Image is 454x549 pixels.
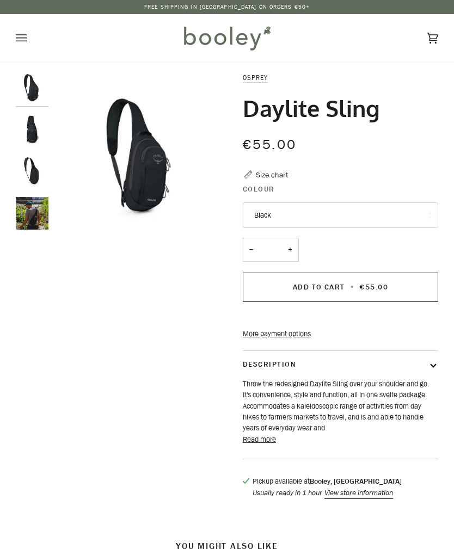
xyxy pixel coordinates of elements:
[243,238,260,261] button: −
[16,197,48,230] img: Osprey Daylite Sling 5L Black - Booley Galway
[54,72,227,245] img: Osprey Daylite Sling 5L Black - Booley Galway
[253,488,402,498] p: Usually ready in 1 hour
[16,155,48,188] img: Osprey Daylite Sling 5L Black - Booley Galway
[243,434,276,445] button: Read more
[324,488,393,498] button: View store information
[16,72,48,105] img: Osprey Daylite Sling 5L Black - Booley Galway
[16,114,48,146] img: Osprey Daylite Sling 5L Black - Booley Galway
[243,135,297,153] span: €55.00
[243,351,438,379] button: Description
[179,22,274,54] img: Booley
[243,94,380,122] h1: Daylite Sling
[16,14,48,62] button: Open menu
[243,73,268,82] a: Osprey
[243,202,438,229] button: Black
[243,273,438,302] button: Add to Cart • €55.00
[253,476,402,487] p: Pickup available at
[293,282,345,292] span: Add to Cart
[243,329,438,340] a: More payment options
[281,238,299,261] button: +
[243,379,438,434] p: Throw the redesigned Daylite Sling over your shoulder and go. It's convenience, style and functio...
[243,184,275,195] span: Colour
[310,476,402,486] strong: Booley, [GEOGRAPHIC_DATA]
[347,282,358,292] span: •
[360,282,388,292] span: €55.00
[243,238,299,261] input: Quantity
[144,3,310,11] p: Free Shipping in [GEOGRAPHIC_DATA] on Orders €50+
[256,169,288,181] div: Size chart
